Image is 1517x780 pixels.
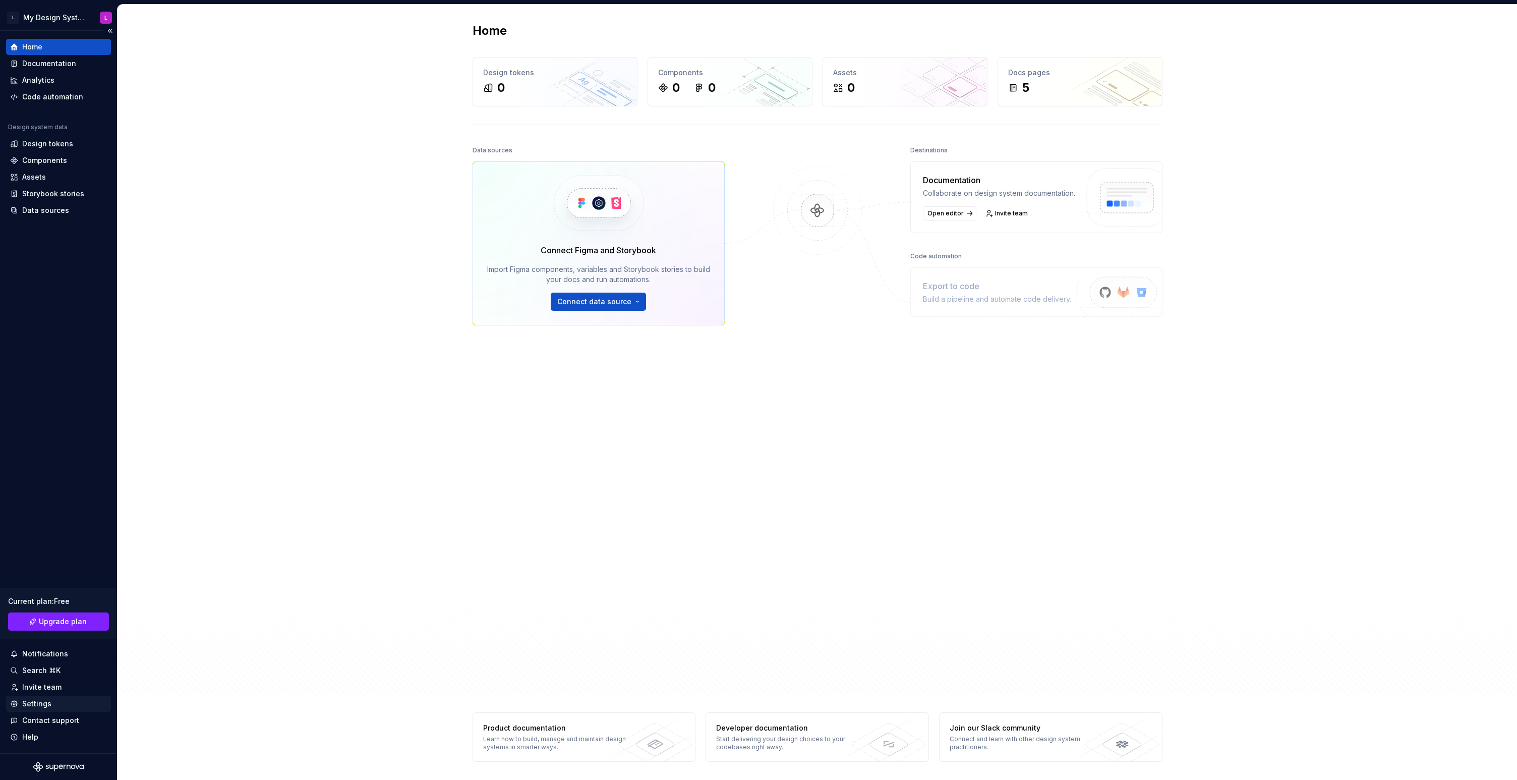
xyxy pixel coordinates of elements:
a: Code automation [6,89,111,105]
div: Start delivering your design choices to your codebases right away. [716,735,863,751]
div: Join our Slack community [950,723,1096,733]
a: Settings [6,696,111,712]
a: Assets [6,169,111,185]
div: Components [22,155,67,165]
div: Design tokens [483,68,627,78]
div: Export to code [923,280,1071,292]
h2: Home [473,23,507,39]
button: Search ⌘K [6,662,111,679]
div: Developer documentation [716,723,863,733]
button: Contact support [6,712,111,729]
div: L [104,14,107,22]
div: Storybook stories [22,189,84,199]
div: Code automation [22,92,83,102]
a: Invite team [6,679,111,695]
div: Invite team [22,682,62,692]
a: Data sources [6,202,111,218]
div: Assets [833,68,977,78]
div: Code automation [910,249,962,263]
span: Connect data source [557,297,631,307]
div: Product documentation [483,723,630,733]
a: Docs pages5 [998,57,1162,106]
div: Data sources [22,205,69,215]
div: Docs pages [1008,68,1152,78]
a: Open editor [923,206,976,220]
div: Help [22,732,38,742]
a: Documentation [6,55,111,72]
a: Invite team [982,206,1032,220]
svg: Supernova Logo [33,762,84,772]
div: Destinations [910,143,948,157]
div: 0 [847,80,855,96]
div: Connect Figma and Storybook [541,244,656,256]
a: Components00 [648,57,812,106]
a: Design tokens [6,136,111,152]
div: 0 [672,80,680,96]
div: Settings [22,699,51,709]
div: Documentation [923,174,1075,186]
button: Help [6,729,111,745]
button: Connect data source [551,293,646,311]
div: Contact support [22,715,79,726]
a: Home [6,39,111,55]
div: L [7,12,19,24]
span: Open editor [927,209,964,217]
button: Notifications [6,646,111,662]
button: LMy Design SystemL [2,7,115,28]
a: Storybook stories [6,186,111,202]
a: Upgrade plan [8,612,109,631]
span: Upgrade plan [39,617,87,627]
button: Collapse sidebar [103,24,117,38]
div: 0 [708,80,716,96]
div: Import Figma components, variables and Storybook stories to build your docs and run automations. [487,264,710,285]
div: Analytics [22,75,54,85]
span: Invite team [995,209,1028,217]
a: Join our Slack communityConnect and learn with other design system practitioners. [939,712,1162,762]
div: Current plan : Free [8,596,109,606]
div: Connect and learn with other design system practitioners. [950,735,1096,751]
div: Home [22,42,42,52]
a: Components [6,152,111,169]
div: Components [658,68,802,78]
a: Assets0 [823,57,987,106]
div: Documentation [22,59,76,69]
div: Build a pipeline and automate code delivery. [923,294,1071,304]
div: My Design System [23,13,88,23]
div: Collaborate on design system documentation. [923,188,1075,198]
div: Notifications [22,649,68,659]
a: Developer documentationStart delivering your design choices to your codebases right away. [706,712,929,762]
div: Design tokens [22,139,73,149]
div: Search ⌘K [22,665,61,676]
div: 5 [1022,80,1029,96]
div: Design system data [8,123,68,131]
div: Assets [22,172,46,182]
div: 0 [497,80,505,96]
a: Design tokens0 [473,57,637,106]
a: Analytics [6,72,111,88]
div: Learn how to build, manage and maintain design systems in smarter ways. [483,735,630,751]
div: Data sources [473,143,512,157]
a: Product documentationLearn how to build, manage and maintain design systems in smarter ways. [473,712,696,762]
